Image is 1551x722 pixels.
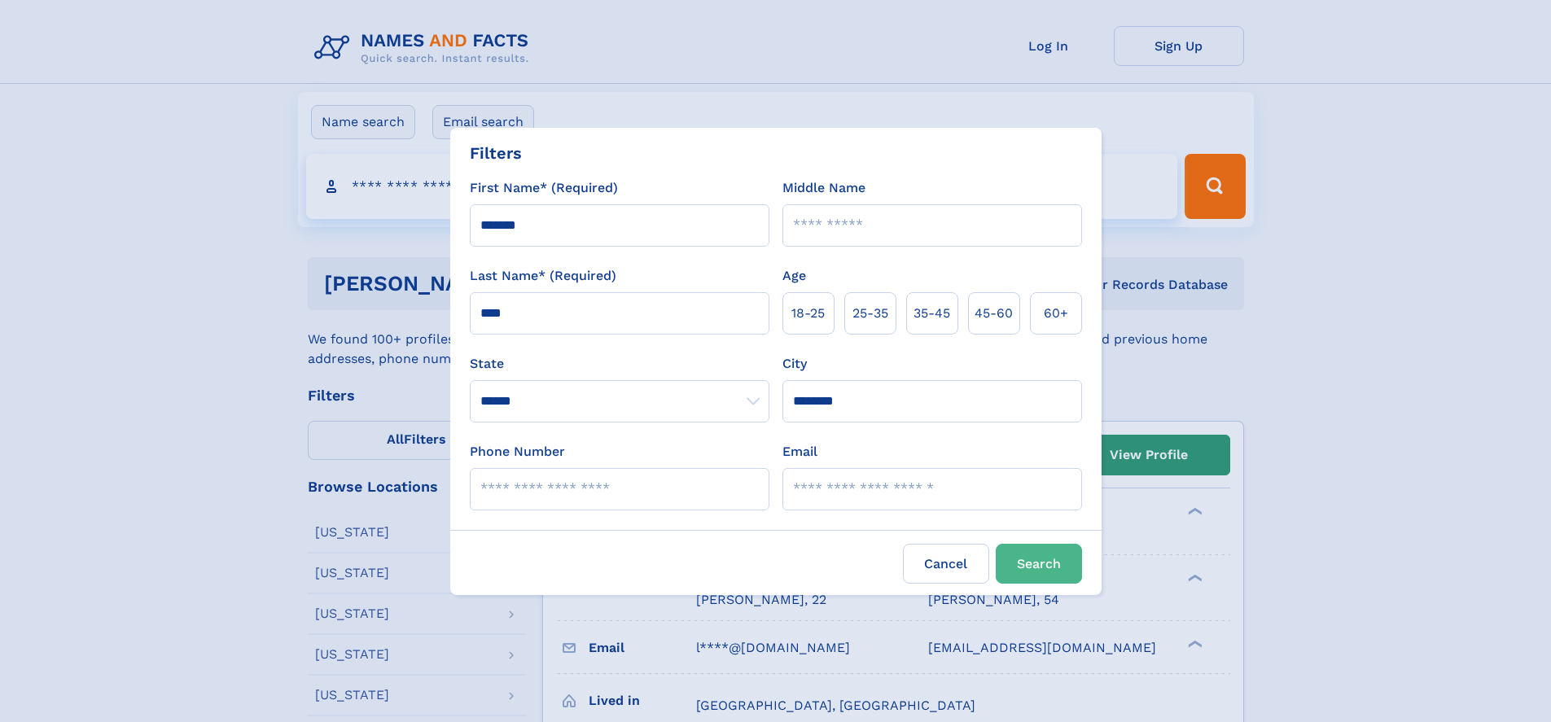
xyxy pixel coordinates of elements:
[975,304,1013,323] span: 45‑60
[470,266,616,286] label: Last Name* (Required)
[1044,304,1068,323] span: 60+
[996,544,1082,584] button: Search
[470,354,769,374] label: State
[782,442,817,462] label: Email
[791,304,825,323] span: 18‑25
[470,178,618,198] label: First Name* (Required)
[914,304,950,323] span: 35‑45
[903,544,989,584] label: Cancel
[782,266,806,286] label: Age
[470,141,522,165] div: Filters
[782,178,865,198] label: Middle Name
[852,304,888,323] span: 25‑35
[470,442,565,462] label: Phone Number
[782,354,807,374] label: City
